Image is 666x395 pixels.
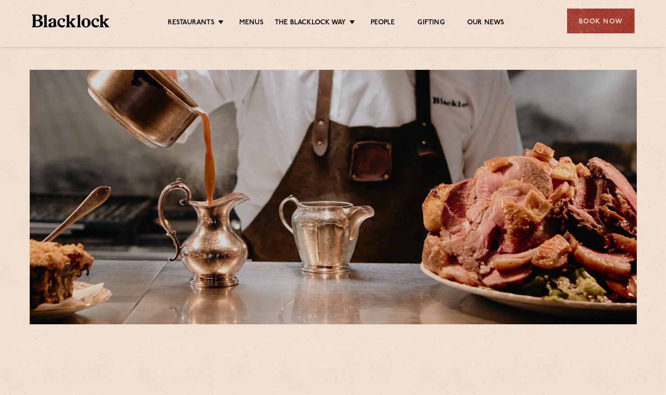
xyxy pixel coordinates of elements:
[417,18,444,28] a: Gifting
[275,18,346,28] a: The Blacklock Way
[168,18,215,28] a: Restaurants
[467,18,505,28] a: Our News
[239,18,264,28] a: Menus
[567,9,635,33] div: Book Now
[32,14,110,27] img: BL_Textured_Logo-footer-cropped.svg
[371,18,395,28] a: People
